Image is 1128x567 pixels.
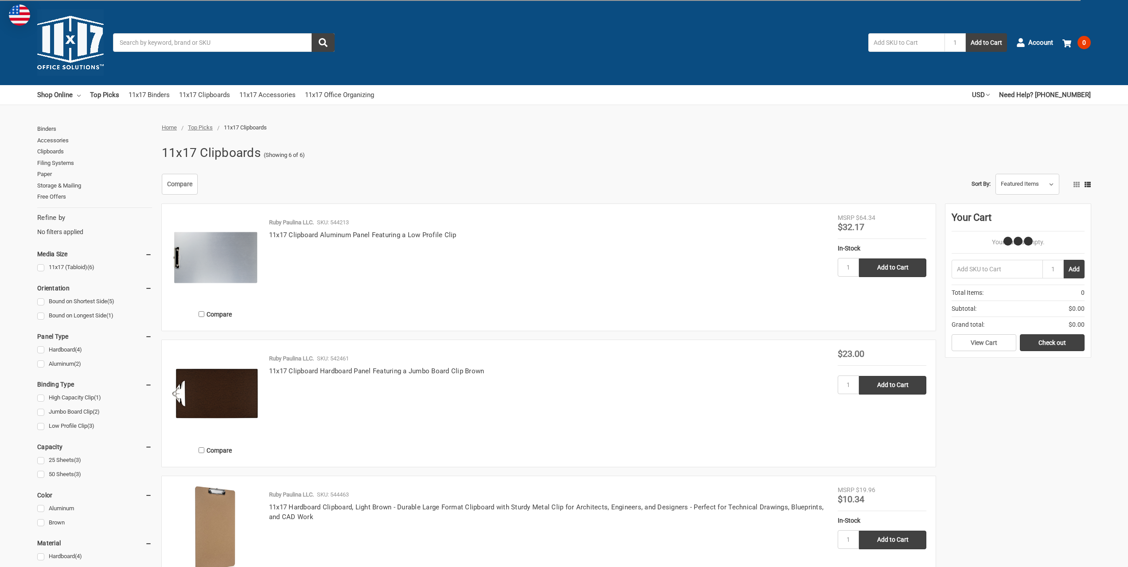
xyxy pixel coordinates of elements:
button: Add to Cart [966,33,1007,52]
a: USD [972,85,990,105]
h5: Panel Type [37,331,152,342]
span: 11x17 Clipboards [224,124,267,131]
a: Account [1016,31,1053,54]
a: 11x17 Clipboard Aluminum Panel Featuring a Low Profile Clip [269,231,457,239]
a: Binders [37,123,152,135]
p: SKU: 544213 [317,218,349,227]
span: $0.00 [1069,320,1085,329]
a: Accessories [37,135,152,146]
a: 11x17 Clipboard Hardboard Panel Featuring a Jumbo Board Clip Brown [269,367,484,375]
span: (1) [94,394,101,401]
h5: Media Size [37,249,152,259]
a: Top Picks [188,124,213,131]
input: Add to Cart [859,258,926,277]
p: SKU: 544463 [317,490,349,499]
div: In-Stock [838,516,926,525]
a: High Capacity Clip [37,392,152,404]
a: Check out [1020,334,1085,351]
a: Need Help? [PHONE_NUMBER] [999,85,1091,105]
a: Bound on Longest Side [37,310,152,322]
span: 0 [1077,36,1091,49]
img: 11x17 Clipboard Hardboard Panel Featuring a Jumbo Board Clip Brown [171,349,260,438]
input: Compare [199,311,204,317]
a: 11x17 Office Organizing [305,85,374,105]
a: Filing Systems [37,157,152,169]
a: Aluminum [37,358,152,370]
div: In-Stock [838,244,926,253]
div: Your Cart [952,210,1085,231]
p: Ruby Paulina LLC. [269,354,314,363]
span: $10.34 [838,494,864,504]
div: No filters applied [37,213,152,237]
a: Hardboard [37,551,152,563]
span: $19.96 [856,486,875,493]
span: (2) [93,408,100,415]
span: $23.00 [838,348,864,359]
a: 11x17 Accessories [239,85,296,105]
h5: Refine by [37,213,152,223]
span: Grand total: [952,320,984,329]
img: duty and tax information for United States [9,4,30,26]
span: (4) [75,553,82,559]
span: (2) [74,360,81,367]
h5: Capacity [37,442,152,452]
h5: Material [37,538,152,548]
a: Paper [37,168,152,180]
span: $0.00 [1069,304,1085,313]
span: $32.17 [838,222,864,232]
span: (1) [106,312,113,319]
a: Shop Online [37,85,81,105]
h5: Color [37,490,152,501]
input: Search by keyword, brand or SKU [113,33,335,52]
a: 11x17 (Tabloid) [37,262,152,274]
a: Jumbo Board Clip [37,406,152,418]
span: (Showing 6 of 6) [264,151,305,160]
a: Low Profile Clip [37,420,152,432]
button: Add [1064,260,1085,278]
div: MSRP [838,485,855,495]
a: Top Picks [90,85,119,105]
input: Add SKU to Cart [952,260,1042,278]
input: Compare [199,447,204,453]
span: (3) [74,471,81,477]
a: 50 Sheets [37,469,152,481]
span: (5) [107,298,114,305]
input: Add to Cart [859,376,926,395]
a: 11x17 Hardboard Clipboard, Light Brown - Durable Large Format Clipboard with Sturdy Metal Clip fo... [269,503,824,521]
p: Your Cart Is Empty. [952,238,1085,247]
span: (4) [75,346,82,353]
a: Aluminum [37,503,152,515]
a: 11x17 Clipboards [179,85,230,105]
a: View Cart [952,334,1016,351]
a: Bound on Shortest Side [37,296,152,308]
span: 0 [1081,288,1085,297]
a: Home [162,124,177,131]
h5: Binding Type [37,379,152,390]
a: Compare [162,174,198,195]
span: (6) [87,264,94,270]
a: 25 Sheets [37,454,152,466]
span: Subtotal: [952,304,976,313]
span: Account [1028,38,1053,48]
p: Ruby Paulina LLC. [269,490,314,499]
span: (3) [87,422,94,429]
span: Total Items: [952,288,984,297]
label: Compare [171,443,260,458]
span: (3) [74,457,81,463]
a: Clipboards [37,146,152,157]
a: Hardboard [37,344,152,356]
label: Sort By: [972,177,991,191]
span: $64.34 [856,214,875,221]
input: Add SKU to Cart [868,33,945,52]
p: Ruby Paulina LLC. [269,218,314,227]
h5: Orientation [37,283,152,293]
input: Add to Cart [859,531,926,549]
a: Storage & Mailing [37,180,152,192]
label: Compare [171,307,260,321]
a: Free Offers [37,191,152,203]
a: 0 [1062,31,1091,54]
img: 11x17 Clipboard Aluminum Panel Featuring a Low Profile Clip [171,213,260,302]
